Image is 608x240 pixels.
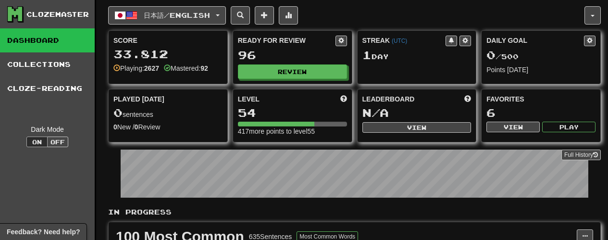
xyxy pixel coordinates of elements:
div: Points [DATE] [486,65,596,75]
button: Play [542,122,596,132]
div: Favorites [486,94,596,104]
div: Streak [362,36,446,45]
button: Review [238,64,347,79]
div: Daily Goal [486,36,584,46]
button: Search sentences [231,6,250,25]
span: Open feedback widget [7,227,80,237]
div: sentences [113,107,223,119]
div: Playing: [113,63,159,73]
strong: 0 [135,123,138,131]
div: 6 [486,107,596,119]
div: Ready for Review [238,36,335,45]
button: More stats [279,6,298,25]
a: Full History [561,150,601,160]
button: On [26,137,48,147]
span: 1 [362,48,372,62]
span: Played [DATE] [113,94,164,104]
span: / 500 [486,52,519,61]
div: Clozemaster [26,10,89,19]
div: Score [113,36,223,45]
span: Level [238,94,260,104]
button: Off [47,137,68,147]
span: 0 [486,48,496,62]
span: Score more points to level up [340,94,347,104]
a: (UTC) [392,38,407,44]
button: Add sentence to collection [255,6,274,25]
span: Leaderboard [362,94,415,104]
div: 417 more points to level 55 [238,126,347,136]
button: View [362,122,472,133]
strong: 0 [113,123,117,131]
strong: 2627 [144,64,159,72]
button: 日本語/English [108,6,226,25]
div: Dark Mode [7,125,87,134]
p: In Progress [108,207,601,217]
div: 33.812 [113,48,223,60]
span: 0 [113,106,123,119]
span: N/A [362,106,389,119]
strong: 92 [200,64,208,72]
span: This week in points, UTC [464,94,471,104]
div: 96 [238,49,347,61]
span: 日本語 / English [144,11,210,19]
div: Day [362,49,472,62]
div: 54 [238,107,347,119]
div: New / Review [113,122,223,132]
button: View [486,122,540,132]
div: Mastered: [164,63,208,73]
